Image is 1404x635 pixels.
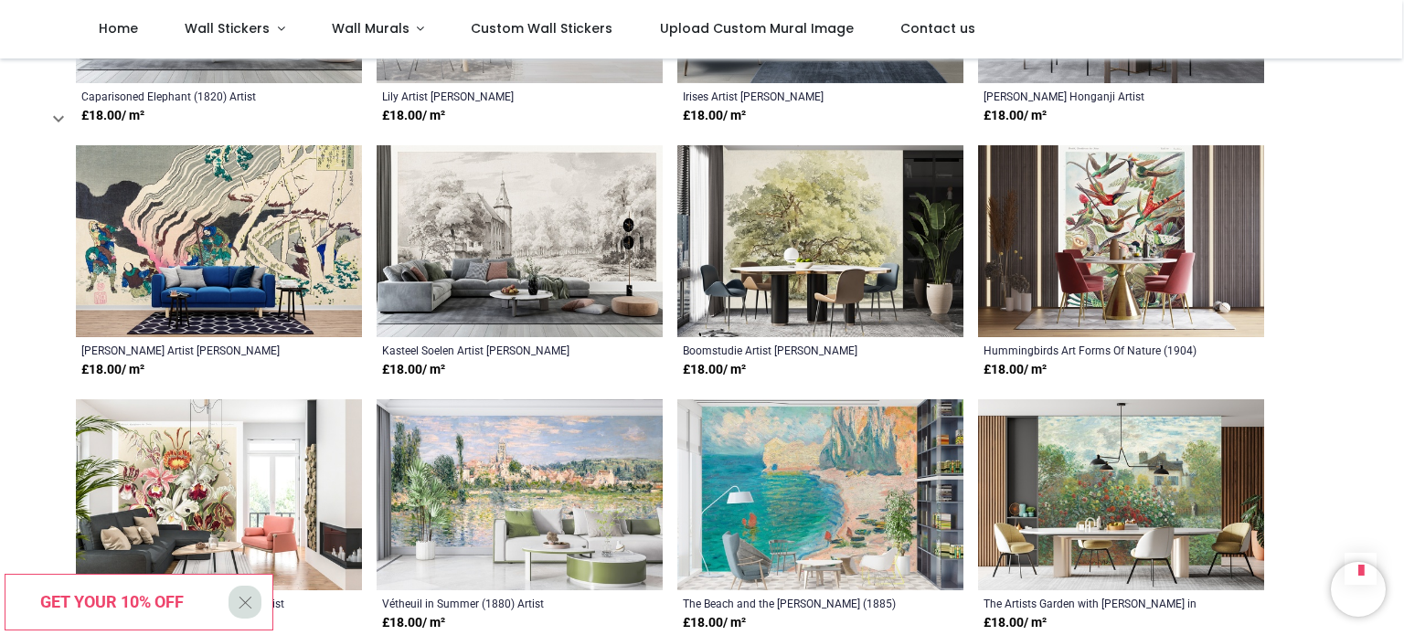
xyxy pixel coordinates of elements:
a: Vétheuil in Summer (1880) Artist [PERSON_NAME] [382,596,602,610]
a: Boomstudie Artist [PERSON_NAME] [683,343,903,357]
a: Irises Artist [PERSON_NAME] [683,89,903,103]
a: [PERSON_NAME] Honganji Artist [PERSON_NAME] [984,89,1204,103]
span: Custom Wall Stickers [471,19,612,37]
strong: £ 18.00 / m² [683,107,746,125]
span: Wall Murals [332,19,409,37]
span: Contact us [900,19,975,37]
img: Orchids Art Forms in Nature (1904) Wall Mural Artist Ernst Haeckel [76,399,362,591]
a: The Beach and the [PERSON_NAME] (1885) Artist [PERSON_NAME] [683,596,903,610]
strong: £ 18.00 / m² [382,614,445,632]
img: Kasteel Soelen Wall Mural Artist George Andries Roth [377,145,663,337]
a: [PERSON_NAME] Artist [PERSON_NAME] [81,343,302,357]
a: Hummingbirds Art Forms Of Nature (1904) Artist [PERSON_NAME] [984,343,1204,357]
span: Wall Stickers [185,19,270,37]
strong: £ 18.00 / m² [683,361,746,379]
strong: £ 18.00 / m² [81,107,144,125]
strong: £ 18.00 / m² [683,614,746,632]
span: Home [99,19,138,37]
img: The Artists Garden with Dahlias in Argenteuil Wall Mural Artist Claude Monet [978,399,1264,591]
a: The Artists Garden with [PERSON_NAME] in Argenteuil Artist [PERSON_NAME] [984,596,1204,610]
a: Caparisoned Elephant (1820) Artist [PERSON_NAME] [81,89,302,103]
img: Minamoto no Muneyuki Ason Wall Mural Artist Katsushika Hokusai [76,145,362,337]
img: Vétheuil in Summer (1880) Wall Mural Artist Claude Monet [377,399,663,591]
img: The Beach and the Falaise dAmont (1885) Wall Mural Artist Claude Monet [677,399,963,591]
strong: £ 18.00 / m² [382,107,445,125]
strong: £ 18.00 / m² [984,107,1047,125]
img: Boomstudie Wall Mural Artist George Andries Roth [677,145,963,337]
iframe: Brevo live chat [1331,562,1386,617]
strong: £ 18.00 / m² [984,361,1047,379]
a: Lily Artist [PERSON_NAME] [382,89,602,103]
strong: £ 18.00 / m² [81,361,144,379]
img: Hummingbirds Art Forms Of Nature (1904) Wall Mural Artist Ernst Haeckel [978,145,1264,337]
a: Kasteel Soelen Artist [PERSON_NAME] [382,343,602,357]
strong: £ 18.00 / m² [984,614,1047,632]
strong: £ 18.00 / m² [382,361,445,379]
span: Upload Custom Mural Image [660,19,854,37]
